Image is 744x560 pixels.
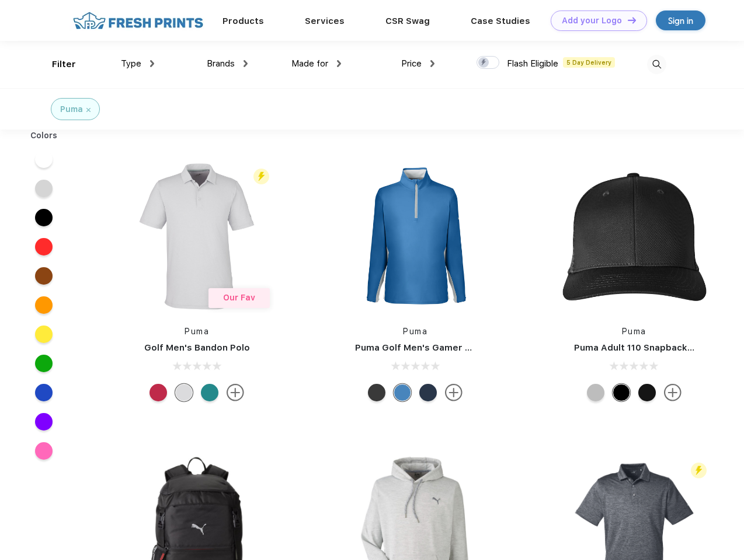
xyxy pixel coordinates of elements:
[175,384,193,401] div: High Rise
[691,463,707,478] img: flash_active_toggle.svg
[419,384,437,401] div: Navy Blazer
[622,327,646,336] a: Puma
[60,103,83,116] div: Puma
[507,58,558,69] span: Flash Eligible
[647,55,666,74] img: desktop_search.svg
[664,384,682,401] img: more.svg
[150,60,154,67] img: dropdown.png
[144,342,250,353] a: Golf Men's Bandon Polo
[150,384,167,401] div: Ski Patrol
[337,60,341,67] img: dropdown.png
[668,14,693,27] div: Sign in
[385,16,430,26] a: CSR Swag
[291,58,328,69] span: Made for
[628,17,636,23] img: DT
[557,159,712,314] img: func=resize&h=266
[430,60,434,67] img: dropdown.png
[638,384,656,401] div: Pma Blk with Pma Blk
[613,384,630,401] div: Pma Blk Pma Blk
[305,16,345,26] a: Services
[52,58,76,71] div: Filter
[445,384,463,401] img: more.svg
[22,129,67,142] div: Colors
[86,108,91,112] img: filter_cancel.svg
[223,293,255,302] span: Our Fav
[355,342,540,353] a: Puma Golf Men's Gamer Golf Quarter-Zip
[563,57,615,68] span: 5 Day Delivery
[394,384,411,401] div: Bright Cobalt
[119,159,274,314] img: func=resize&h=266
[401,58,422,69] span: Price
[403,327,427,336] a: Puma
[656,10,705,30] a: Sign in
[253,169,269,184] img: flash_active_toggle.svg
[185,327,209,336] a: Puma
[69,10,207,31] img: fo%20logo%202.webp
[227,384,244,401] img: more.svg
[121,58,141,69] span: Type
[201,384,218,401] div: Green Lagoon
[338,159,493,314] img: func=resize&h=266
[562,16,622,26] div: Add your Logo
[368,384,385,401] div: Puma Black
[222,16,264,26] a: Products
[207,58,235,69] span: Brands
[244,60,248,67] img: dropdown.png
[587,384,604,401] div: Quarry with Brt Whit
